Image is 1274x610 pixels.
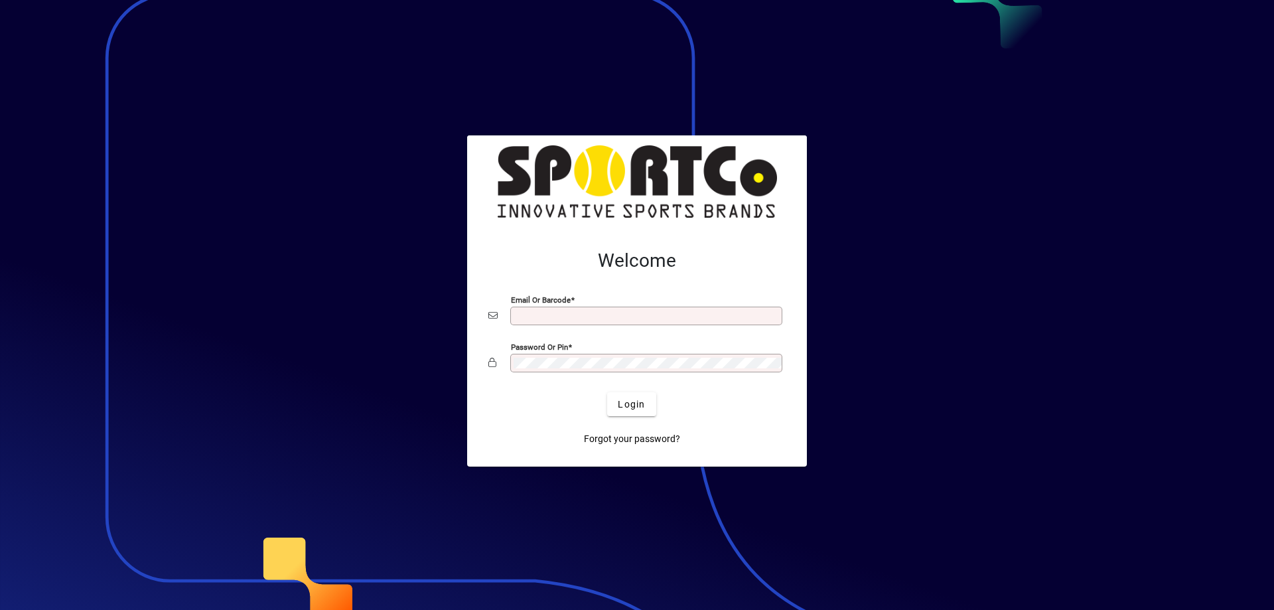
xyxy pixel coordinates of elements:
[618,398,645,412] span: Login
[607,392,656,416] button: Login
[511,295,571,305] mat-label: Email or Barcode
[511,343,568,352] mat-label: Password or Pin
[488,250,786,272] h2: Welcome
[584,432,680,446] span: Forgot your password?
[579,427,685,451] a: Forgot your password?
